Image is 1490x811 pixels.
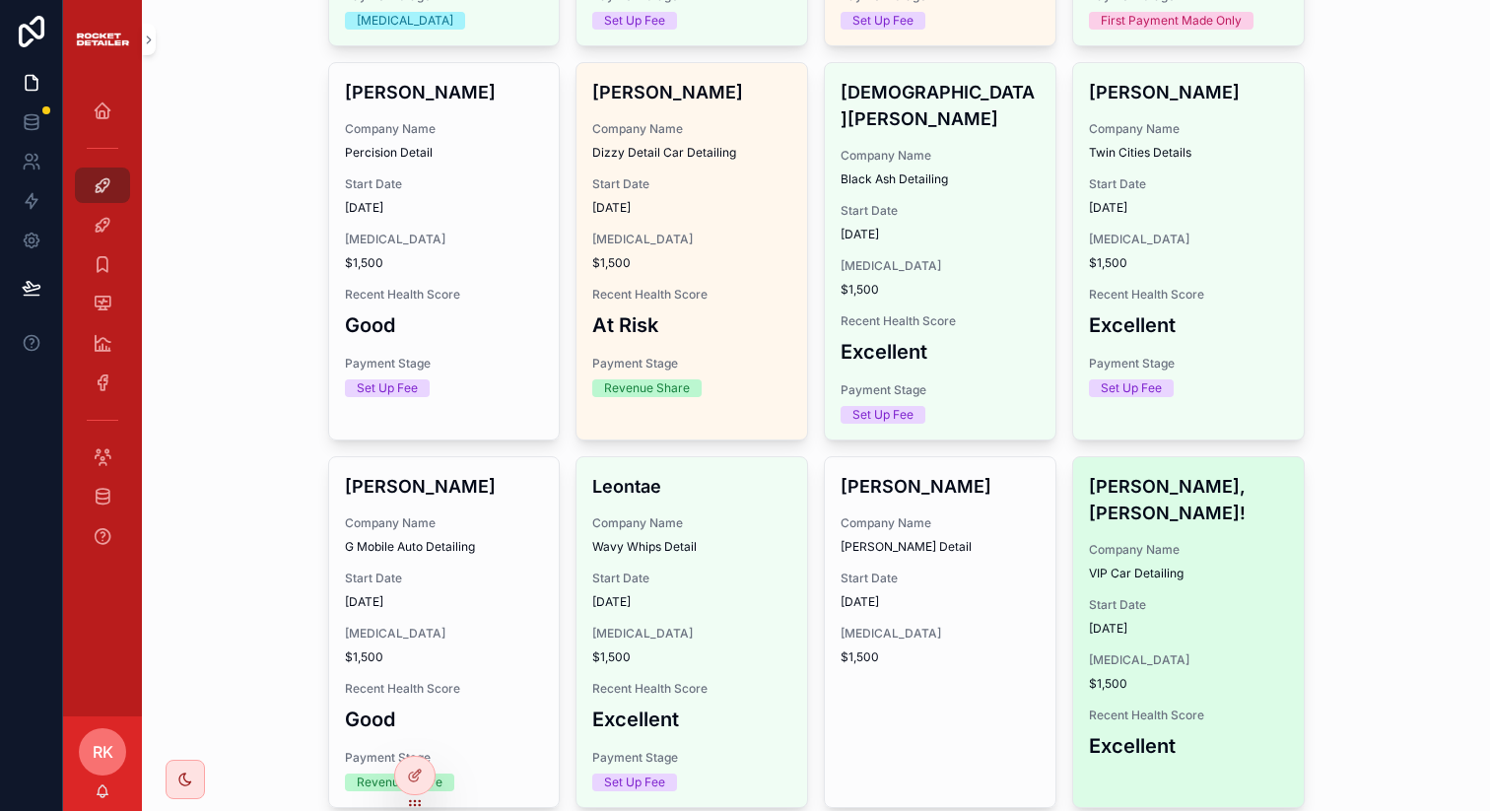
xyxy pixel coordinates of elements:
[1089,566,1288,581] span: VIP Car Detailing
[328,62,561,440] a: [PERSON_NAME]Company NamePercision DetailStart Date[DATE][MEDICAL_DATA]$1,500Recent Health ScoreG...
[592,145,791,161] span: Dizzy Detail Car Detailing
[357,379,418,397] div: Set Up Fee
[1089,652,1288,668] span: [MEDICAL_DATA]
[592,121,791,137] span: Company Name
[1101,379,1162,397] div: Set Up Fee
[841,626,1040,642] span: [MEDICAL_DATA]
[592,539,791,555] span: Wavy Whips Detail
[592,681,791,697] span: Recent Health Score
[345,594,544,610] span: [DATE]
[345,515,544,531] span: Company Name
[576,62,808,440] a: [PERSON_NAME]Company NameDizzy Detail Car DetailingStart Date[DATE][MEDICAL_DATA]$1,500Recent Hea...
[1101,12,1242,30] div: First Payment Made Only
[1089,287,1288,303] span: Recent Health Score
[93,740,113,764] span: RK
[592,176,791,192] span: Start Date
[841,473,1040,500] h4: [PERSON_NAME]
[345,145,544,161] span: Percision Detail
[841,649,1040,665] span: $1,500
[1089,200,1288,216] span: [DATE]
[345,255,544,271] span: $1,500
[328,456,561,808] a: [PERSON_NAME]Company NameG Mobile Auto DetailingStart Date[DATE][MEDICAL_DATA]$1,500Recent Health...
[1089,232,1288,247] span: [MEDICAL_DATA]
[345,626,544,642] span: [MEDICAL_DATA]
[345,79,544,105] h4: [PERSON_NAME]
[75,28,130,51] img: App logo
[841,594,1040,610] span: [DATE]
[841,539,1040,555] span: [PERSON_NAME] Detail
[852,406,914,424] div: Set Up Fee
[852,12,914,30] div: Set Up Fee
[345,287,544,303] span: Recent Health Score
[1089,356,1288,372] span: Payment Stage
[1089,145,1288,161] span: Twin Cities Details
[592,79,791,105] h4: [PERSON_NAME]
[592,649,791,665] span: $1,500
[841,382,1040,398] span: Payment Stage
[841,571,1040,586] span: Start Date
[592,356,791,372] span: Payment Stage
[1089,255,1288,271] span: $1,500
[841,258,1040,274] span: [MEDICAL_DATA]
[841,313,1040,329] span: Recent Health Score
[824,62,1056,440] a: [DEMOGRAPHIC_DATA][PERSON_NAME]Company NameBlack Ash DetailingStart Date[DATE][MEDICAL_DATA]$1,50...
[841,515,1040,531] span: Company Name
[604,12,665,30] div: Set Up Fee
[576,456,808,808] a: LeontaeCompany NameWavy Whips DetailStart Date[DATE][MEDICAL_DATA]$1,500Recent Health ScoreExcell...
[824,456,1056,808] a: [PERSON_NAME]Company Name[PERSON_NAME] DetailStart Date[DATE][MEDICAL_DATA]$1,500
[345,705,544,734] h3: Good
[345,473,544,500] h4: [PERSON_NAME]
[345,750,544,766] span: Payment Stage
[592,515,791,531] span: Company Name
[604,379,690,397] div: Revenue Share
[592,232,791,247] span: [MEDICAL_DATA]
[841,203,1040,219] span: Start Date
[592,626,791,642] span: [MEDICAL_DATA]
[841,337,1040,367] h3: Excellent
[1089,121,1288,137] span: Company Name
[1089,731,1288,761] h3: Excellent
[357,12,453,30] div: [MEDICAL_DATA]
[841,171,1040,187] span: Black Ash Detailing
[841,79,1040,132] h4: [DEMOGRAPHIC_DATA][PERSON_NAME]
[592,750,791,766] span: Payment Stage
[592,473,791,500] h4: Leontae
[357,774,442,791] div: Revenue Share
[841,227,1040,242] span: [DATE]
[1089,597,1288,613] span: Start Date
[345,310,544,340] h3: Good
[345,571,544,586] span: Start Date
[345,539,544,555] span: G Mobile Auto Detailing
[1089,621,1288,637] span: [DATE]
[841,282,1040,298] span: $1,500
[345,200,544,216] span: [DATE]
[1089,473,1288,526] h4: [PERSON_NAME], [PERSON_NAME]!
[592,310,791,340] h3: At Risk
[1072,62,1305,440] a: [PERSON_NAME]Company NameTwin Cities DetailsStart Date[DATE][MEDICAL_DATA]$1,500Recent Health Sco...
[1089,708,1288,723] span: Recent Health Score
[592,705,791,734] h3: Excellent
[345,356,544,372] span: Payment Stage
[345,232,544,247] span: [MEDICAL_DATA]
[592,287,791,303] span: Recent Health Score
[1089,542,1288,558] span: Company Name
[1089,176,1288,192] span: Start Date
[1089,310,1288,340] h3: Excellent
[345,121,544,137] span: Company Name
[1072,456,1305,808] a: [PERSON_NAME], [PERSON_NAME]!Company NameVIP Car DetailingStart Date[DATE][MEDICAL_DATA]$1,500Rec...
[345,176,544,192] span: Start Date
[592,200,791,216] span: [DATE]
[1089,676,1288,692] span: $1,500
[841,148,1040,164] span: Company Name
[592,571,791,586] span: Start Date
[1089,79,1288,105] h4: [PERSON_NAME]
[345,649,544,665] span: $1,500
[592,594,791,610] span: [DATE]
[592,255,791,271] span: $1,500
[604,774,665,791] div: Set Up Fee
[63,79,142,579] div: scrollable content
[345,681,544,697] span: Recent Health Score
